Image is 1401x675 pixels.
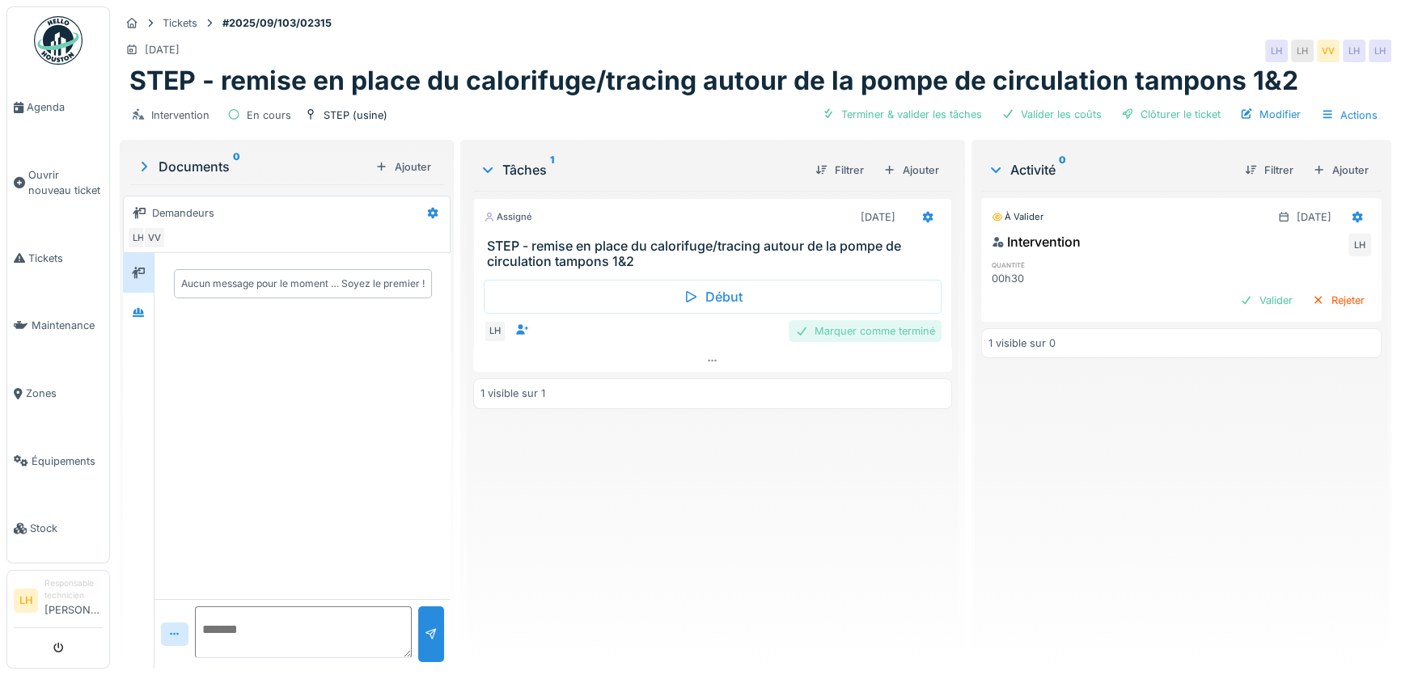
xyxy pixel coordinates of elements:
[7,495,109,563] a: Stock
[550,160,554,179] sup: 1
[487,238,945,269] h3: STEP - remise en place du calorifuge/tracing autour de la pompe de circulation tampons 1&2
[815,103,988,125] div: Terminer & valider les tâches
[127,226,150,249] div: LH
[992,271,1115,286] div: 00h30
[1314,103,1385,127] div: Actions
[988,160,1232,179] div: Activité
[143,226,166,249] div: VV
[44,577,103,624] li: [PERSON_NAME]
[216,15,338,31] strong: #2025/09/103/02315
[995,103,1108,125] div: Valider les coûts
[992,232,1081,251] div: Intervention
[14,589,38,613] li: LH
[181,276,425,291] div: Aucun message pour le moment … Soyez le premier !
[988,335,1056,351] div: 1 visible sur 0
[129,65,1298,96] h1: STEP - remise en place du calorifuge/tracing autour de la pompe de circulation tampons 1&2
[7,360,109,428] a: Zones
[1306,289,1371,311] div: Rejeter
[877,159,946,181] div: Ajouter
[34,16,83,65] img: Badge_color-CXgf-gQk.svg
[30,521,103,536] span: Stock
[7,292,109,360] a: Maintenance
[1238,159,1300,181] div: Filtrer
[1059,160,1066,179] sup: 0
[1115,103,1227,125] div: Clôturer le ticket
[484,280,942,314] div: Début
[992,259,1115,270] h6: quantité
[7,141,109,225] a: Ouvrir nouveau ticket
[32,454,103,469] span: Équipements
[27,99,103,115] span: Agenda
[809,159,870,181] div: Filtrer
[163,15,197,31] div: Tickets
[32,318,103,333] span: Maintenance
[247,108,291,123] div: En cours
[1343,40,1365,62] div: LH
[992,210,1043,224] div: À valider
[1234,289,1299,311] div: Valider
[7,74,109,141] a: Agenda
[151,108,210,123] div: Intervention
[861,209,895,225] div: [DATE]
[7,225,109,293] a: Tickets
[26,386,103,401] span: Zones
[1348,234,1371,256] div: LH
[7,428,109,496] a: Équipements
[28,167,103,198] span: Ouvrir nouveau ticket
[136,157,369,176] div: Documents
[1291,40,1314,62] div: LH
[1265,40,1288,62] div: LH
[1306,159,1375,181] div: Ajouter
[28,251,103,266] span: Tickets
[484,210,532,224] div: Assigné
[324,108,387,123] div: STEP (usine)
[233,157,240,176] sup: 0
[369,156,438,178] div: Ajouter
[480,386,545,401] div: 1 visible sur 1
[480,160,802,179] div: Tâches
[1317,40,1340,62] div: VV
[14,577,103,628] a: LH Responsable technicien[PERSON_NAME]
[145,42,180,57] div: [DATE]
[484,320,506,343] div: LH
[1369,40,1391,62] div: LH
[1234,103,1307,125] div: Modifier
[44,577,103,602] div: Responsable technicien
[1297,209,1331,225] div: [DATE]
[152,205,214,221] div: Demandeurs
[789,320,942,342] div: Marquer comme terminé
